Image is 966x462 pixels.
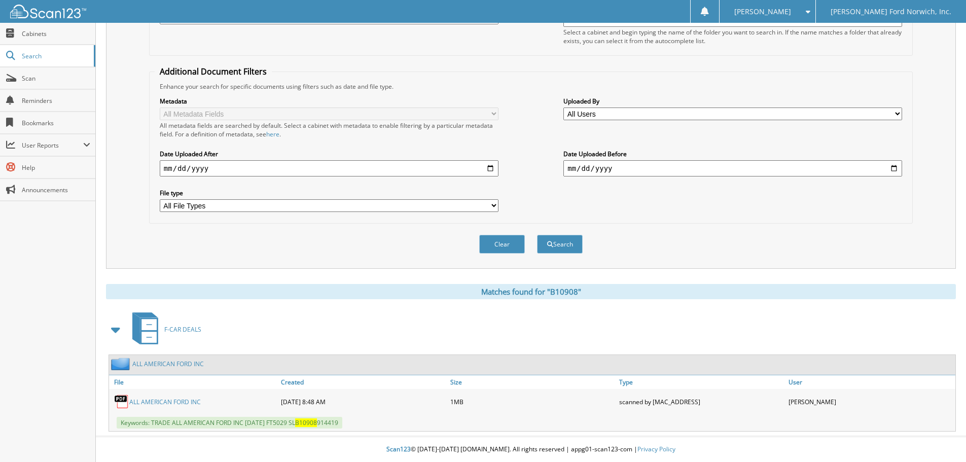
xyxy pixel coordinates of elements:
div: [DATE] 8:48 AM [278,392,448,412]
button: Search [537,235,583,254]
span: Bookmarks [22,119,90,127]
div: Matches found for "B10908" [106,284,956,299]
label: File type [160,189,498,197]
a: here [266,130,279,138]
span: [PERSON_NAME] [734,9,791,15]
a: Type [617,375,786,389]
label: Date Uploaded After [160,150,498,158]
div: 1MB [448,392,617,412]
iframe: Chat Widget [915,413,966,462]
span: B10908 [295,418,317,427]
span: Announcements [22,186,90,194]
div: Select a cabinet and begin typing the name of the folder you want to search in. If the name match... [563,28,902,45]
span: F-CAR DEALS [164,325,201,334]
a: F-CAR DEALS [126,309,201,349]
span: Scan123 [386,445,411,453]
span: Help [22,163,90,172]
span: Scan [22,74,90,83]
a: Privacy Policy [637,445,675,453]
a: File [109,375,278,389]
div: scanned by [MAC_ADDRESS] [617,392,786,412]
input: end [563,160,902,176]
input: start [160,160,498,176]
a: ALL AMERICAN FORD INC [132,360,204,368]
legend: Additional Document Filters [155,66,272,77]
a: ALL AMERICAN FORD INC [129,398,201,406]
a: Created [278,375,448,389]
div: [PERSON_NAME] [786,392,955,412]
span: Search [22,52,89,60]
label: Date Uploaded Before [563,150,902,158]
label: Uploaded By [563,97,902,105]
label: Metadata [160,97,498,105]
button: Clear [479,235,525,254]
span: Reminders [22,96,90,105]
span: User Reports [22,141,83,150]
div: All metadata fields are searched by default. Select a cabinet with metadata to enable filtering b... [160,121,498,138]
span: [PERSON_NAME] Ford Norwich, Inc. [831,9,951,15]
img: scan123-logo-white.svg [10,5,86,18]
span: Keywords: TRADE ALL AMERICAN FORD INC [DATE] FT5029 SL 914419 [117,417,342,429]
span: Cabinets [22,29,90,38]
a: User [786,375,955,389]
div: Enhance your search for specific documents using filters such as date and file type. [155,82,907,91]
a: Size [448,375,617,389]
div: © [DATE]-[DATE] [DOMAIN_NAME]. All rights reserved | appg01-scan123-com | [96,437,966,462]
img: PDF.png [114,394,129,409]
img: folder2.png [111,358,132,370]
